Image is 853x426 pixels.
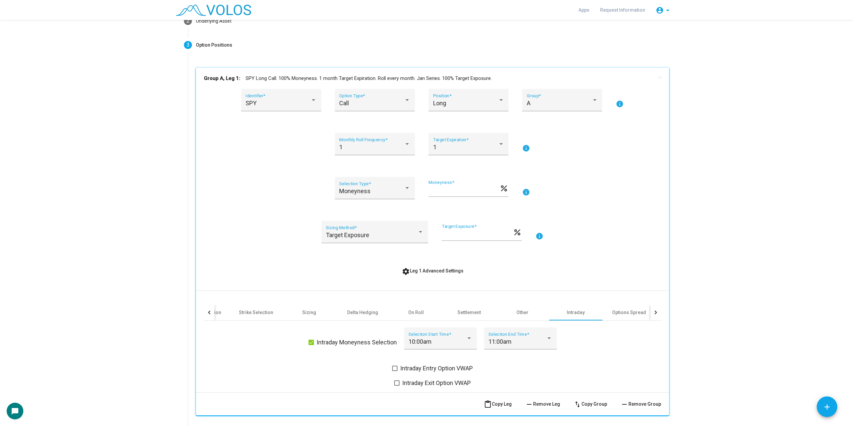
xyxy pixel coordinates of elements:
span: Copy Group [573,401,607,407]
button: Remove Group [615,398,666,410]
span: 2 [187,18,190,24]
button: Add icon [817,396,837,417]
span: SPY [246,100,257,107]
span: Remove Leg [525,401,560,407]
button: Remove Leg [520,398,565,410]
mat-icon: info [535,232,543,240]
button: Copy Group [568,398,612,410]
mat-icon: percent [499,184,508,192]
span: Moneyness [339,188,371,195]
span: A [527,100,530,107]
span: Target Exposure [326,231,369,238]
div: On Roll [408,309,424,316]
div: Settlement [457,309,481,316]
span: 1 [339,144,343,151]
mat-icon: account_circle [656,6,664,14]
button: Leg 1 Advanced Settings [397,265,469,277]
button: Copy Leg [478,398,517,410]
span: Intraday Entry Option VWAP [400,364,473,372]
span: 1 [433,144,436,151]
span: 10:00am [409,338,431,345]
span: Request Information [600,7,645,13]
span: Long [433,100,446,107]
mat-icon: remove [525,400,533,408]
b: Group A, Leg 1: [204,75,240,82]
div: Delta Hedging [347,309,378,316]
mat-icon: remove [620,400,628,408]
div: Options Spread [612,309,646,316]
span: Intraday Exit Option VWAP [402,379,471,387]
mat-panel-title: SPY Long Call. 100% Moneyness. 1 month Target Expiration. Roll every month. Jan Series. 100% Targ... [204,75,653,82]
a: Request Information [595,4,650,16]
mat-icon: content_paste [484,400,492,408]
div: Option Positions [196,42,232,49]
mat-icon: settings [402,267,410,275]
mat-icon: add [823,403,831,411]
mat-icon: chat_bubble [11,407,19,415]
span: Intraday Moneyness Selection [317,338,397,346]
span: Remove Group [620,401,661,407]
span: 11:00am [488,338,511,345]
mat-icon: percent [513,227,522,235]
mat-expansion-panel-header: Group A, Leg 1:SPY Long Call. 100% Moneyness. 1 month Target Expiration. Roll every month. Jan Se... [196,68,669,89]
div: Group A, Leg 1:SPY Long Call. 100% Moneyness. 1 month Target Expiration. Roll every month. Jan Se... [196,89,669,415]
mat-icon: info [522,188,530,196]
mat-icon: arrow_drop_down [664,6,672,14]
span: Call [339,100,349,107]
mat-icon: info [616,100,624,108]
mat-icon: swap_vert [573,400,581,408]
span: 3 [187,42,190,48]
div: Sizing [302,309,316,316]
span: Apps [578,7,589,13]
div: Other [516,309,528,316]
div: Underlying Asset [196,18,232,25]
div: Strike Selection [239,309,273,316]
a: Apps [573,4,595,16]
span: Leg 1 Advanced Settings [402,268,463,273]
div: Intraday [567,309,585,316]
mat-icon: info [522,144,530,152]
span: Copy Leg [484,401,512,407]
